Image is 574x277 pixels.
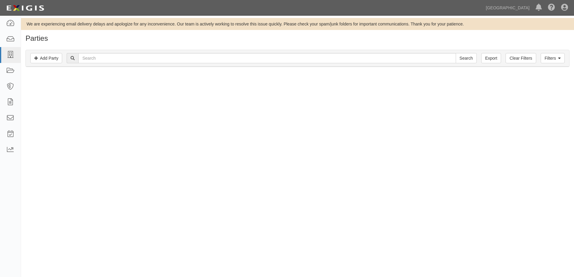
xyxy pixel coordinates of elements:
div: We are experiencing email delivery delays and apologize for any inconvenience. Our team is active... [21,21,574,27]
input: Search [78,53,456,63]
i: Help Center - Complianz [548,4,555,11]
a: Export [481,53,501,63]
a: Clear Filters [506,53,536,63]
img: logo-5460c22ac91f19d4615b14bd174203de0afe785f0fc80cf4dbbc73dc1793850b.png [5,3,46,13]
a: Filters [541,53,565,63]
a: Add Party [30,53,62,63]
h1: Parties [26,34,569,42]
a: [GEOGRAPHIC_DATA] [483,2,533,14]
input: Search [456,53,477,63]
